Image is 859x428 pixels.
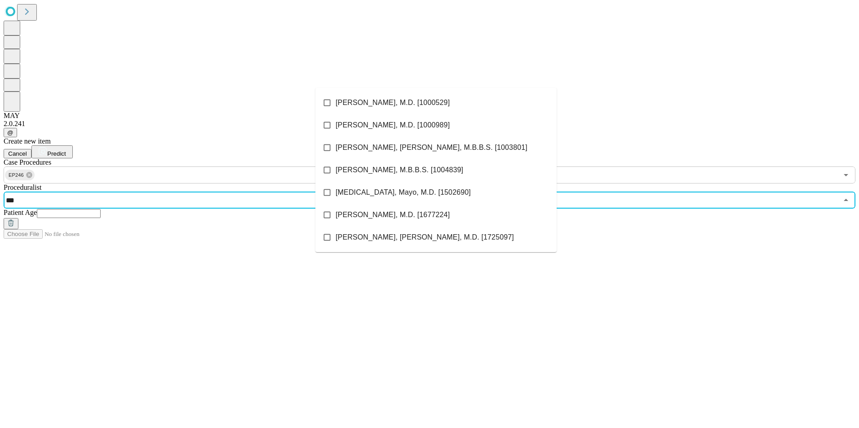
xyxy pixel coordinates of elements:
[4,120,855,128] div: 2.0.241
[336,210,450,220] span: [PERSON_NAME], M.D. [1677224]
[5,170,35,180] div: EP246
[840,194,852,206] button: Close
[336,142,527,153] span: [PERSON_NAME], [PERSON_NAME], M.B.B.S. [1003801]
[336,232,514,243] span: [PERSON_NAME], [PERSON_NAME], M.D. [1725097]
[4,137,51,145] span: Create new item
[336,165,463,175] span: [PERSON_NAME], M.B.B.S. [1004839]
[31,145,73,158] button: Predict
[336,97,450,108] span: [PERSON_NAME], M.D. [1000529]
[4,209,37,216] span: Patient Age
[840,169,852,181] button: Open
[4,128,17,137] button: @
[5,170,27,180] span: EP246
[47,150,66,157] span: Predict
[336,187,471,198] span: [MEDICAL_DATA], Mayo, M.D. [1502690]
[4,183,41,191] span: Proceduralist
[336,120,450,131] span: [PERSON_NAME], M.D. [1000989]
[4,158,51,166] span: Scheduled Procedure
[4,112,855,120] div: MAY
[4,149,31,158] button: Cancel
[8,150,27,157] span: Cancel
[7,129,13,136] span: @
